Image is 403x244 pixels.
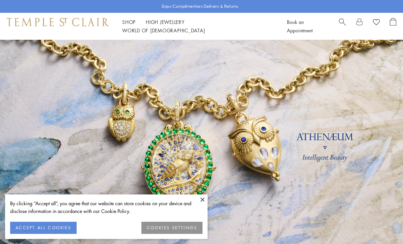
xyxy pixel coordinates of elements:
[10,200,203,215] div: By clicking “Accept all”, you agree that our website can store cookies on your device and disclos...
[10,222,77,234] button: ACCEPT ALL COOKIES
[122,27,205,34] a: World of [DEMOGRAPHIC_DATA]World of [DEMOGRAPHIC_DATA]
[7,18,109,26] img: Temple St. Clair
[390,18,396,35] a: Open Shopping Bag
[373,18,380,28] a: View Wishlist
[287,19,313,34] a: Book an Appointment
[339,18,346,35] a: Search
[122,19,136,25] a: ShopShop
[369,212,396,237] iframe: Gorgias live chat messenger
[141,222,203,234] button: COOKIES SETTINGS
[122,18,272,35] nav: Main navigation
[162,3,238,10] p: Enjoy Complimentary Delivery & Returns
[146,19,185,25] a: High JewelleryHigh Jewellery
